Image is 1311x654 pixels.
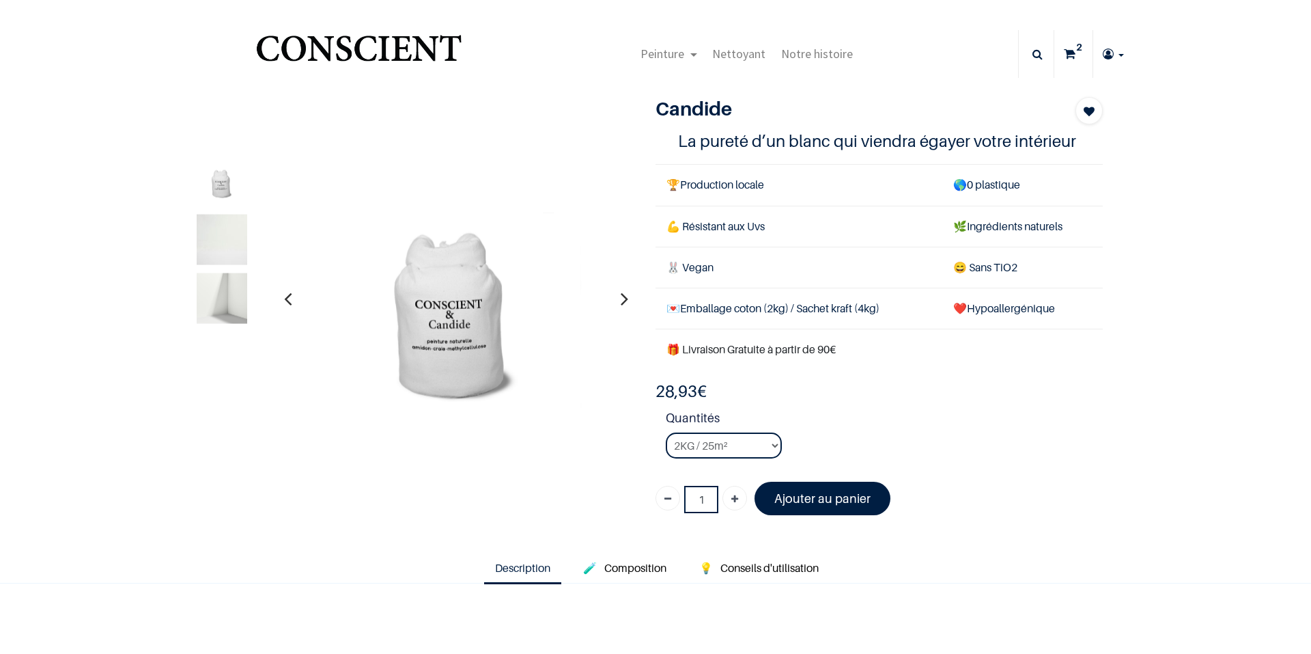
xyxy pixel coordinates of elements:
[253,27,464,81] a: Logo of Conscient
[583,561,597,575] span: 🧪
[197,214,247,264] img: Product image
[666,178,680,191] span: 🏆
[655,381,697,401] span: 28,93
[666,219,765,233] span: 💪 Résistant aux Uvs
[495,561,550,575] span: Description
[666,260,714,274] span: 🐰 Vegan
[942,247,1103,288] td: ans TiO2
[942,206,1103,247] td: Ingrédients naturels
[305,148,606,449] img: Product image
[942,288,1103,329] td: ❤️Hypoallergénique
[197,273,247,323] img: Product image
[604,561,666,575] span: Composition
[655,165,942,206] td: Production locale
[953,178,967,191] span: 🌎
[781,46,853,62] span: Notre histoire
[1084,103,1095,120] span: Add to wishlist
[253,27,464,81] img: Conscient
[633,30,705,78] a: Peinture
[1075,97,1103,124] button: Add to wishlist
[666,342,836,356] font: 🎁 Livraison Gratuite à partir de 90€
[1054,30,1092,78] a: 2
[678,131,1081,152] h4: La pureté d’un blanc qui viendra égayer votre intérieur
[712,46,765,62] span: Nettoyant
[666,409,1103,433] strong: Quantités
[755,482,890,515] a: Ajouter au panier
[655,486,680,510] a: Supprimer
[720,561,819,575] span: Conseils d'utilisation
[655,288,942,329] td: Emballage coton (2kg) / Sachet kraft (4kg)
[953,260,975,274] span: 😄 S
[655,97,1036,120] h1: Candide
[666,301,680,315] span: 💌
[953,219,967,233] span: 🌿
[699,561,713,575] span: 💡
[722,486,747,510] a: Ajouter
[640,46,684,62] span: Peinture
[1073,40,1086,54] sup: 2
[197,155,247,206] img: Product image
[774,491,871,506] font: Ajouter au panier
[942,165,1103,206] td: 0 plastique
[655,381,707,401] b: €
